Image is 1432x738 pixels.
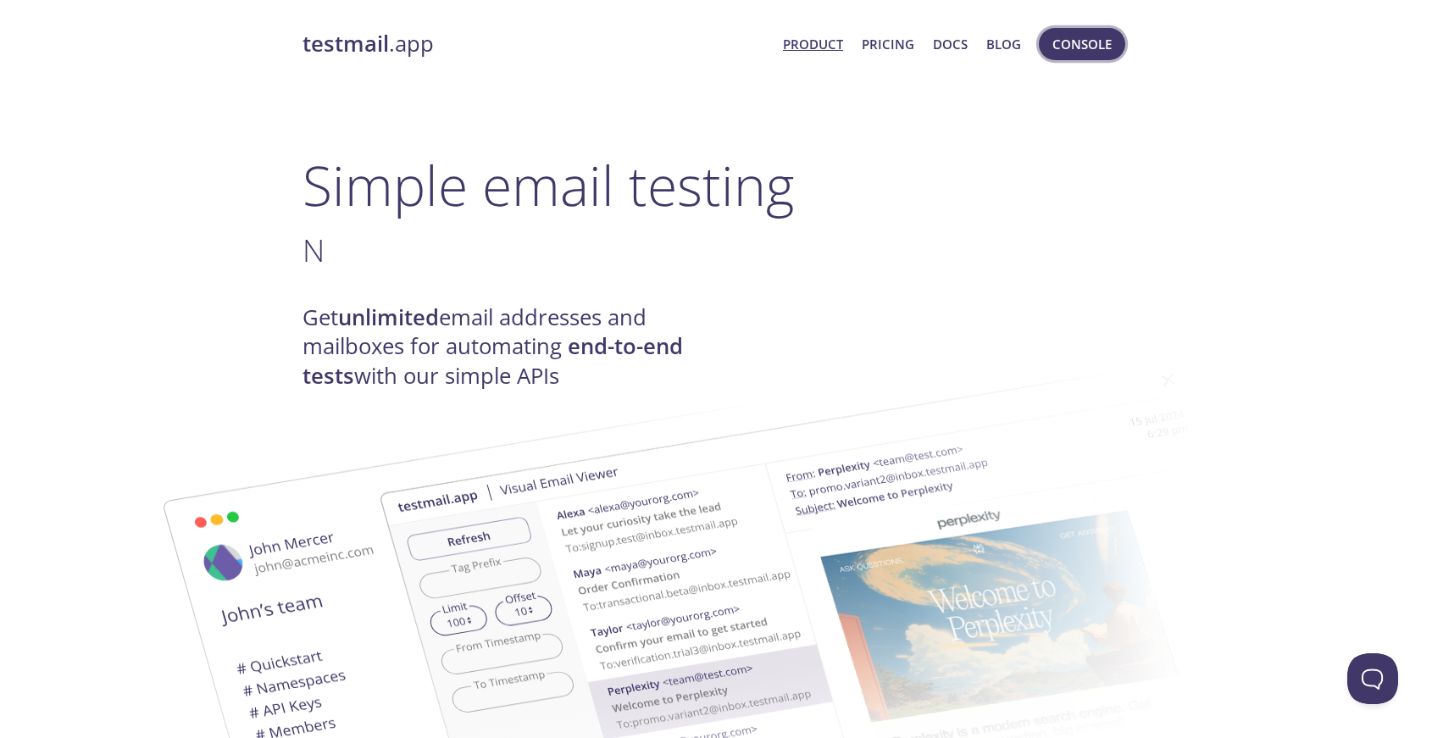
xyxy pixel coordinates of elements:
strong: unlimited [338,302,439,332]
a: testmail.app [302,30,769,58]
a: Blog [986,33,1021,55]
h4: Get email addresses and mailboxes for automating with our simple APIs [302,303,716,391]
button: Console [1039,28,1125,60]
a: Product [783,33,843,55]
a: Docs [933,33,968,55]
iframe: Help Scout Beacon - Open [1347,653,1398,704]
strong: testmail [302,29,389,58]
span: N [302,229,325,271]
strong: end-to-end tests [302,331,683,390]
a: Pricing [862,33,914,55]
h1: Simple email testing [302,153,1130,218]
span: Console [1052,33,1112,55]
